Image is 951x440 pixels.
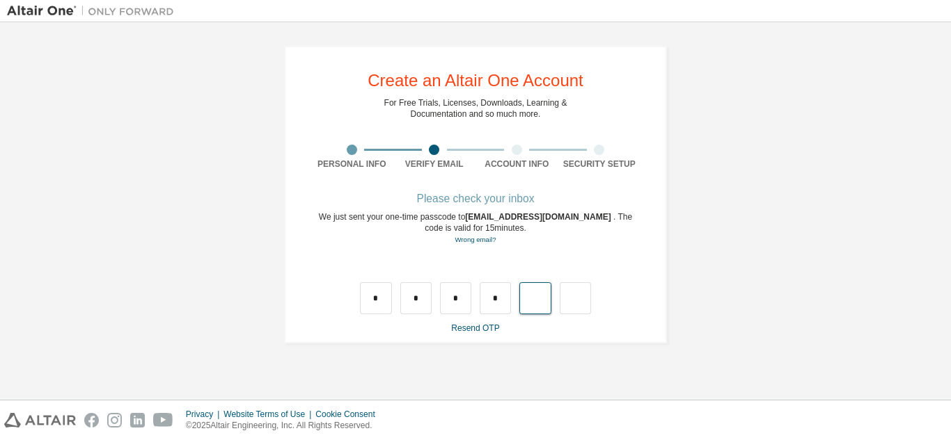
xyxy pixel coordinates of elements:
[84,413,99,427] img: facebook.svg
[368,72,583,89] div: Create an Altair One Account
[475,158,558,170] div: Account Info
[451,323,499,333] a: Resend OTP
[186,420,384,432] p: © 2025 Altair Engineering, Inc. All Rights Reserved.
[315,409,383,420] div: Cookie Consent
[223,409,315,420] div: Website Terms of Use
[186,409,223,420] div: Privacy
[558,158,641,170] div: Security Setup
[311,158,393,170] div: Personal Info
[153,413,173,427] img: youtube.svg
[4,413,76,427] img: altair_logo.svg
[393,158,476,170] div: Verify Email
[7,4,181,18] img: Altair One
[107,413,122,427] img: instagram.svg
[311,195,640,203] div: Please check your inbox
[455,236,496,243] a: Go back to the registration form
[130,413,145,427] img: linkedin.svg
[311,211,640,245] div: We just sent your one-time passcode to . The code is valid for 15 minutes.
[465,212,613,222] span: [EMAIL_ADDRESS][DOMAIN_NAME]
[384,97,567,120] div: For Free Trials, Licenses, Downloads, Learning & Documentation and so much more.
